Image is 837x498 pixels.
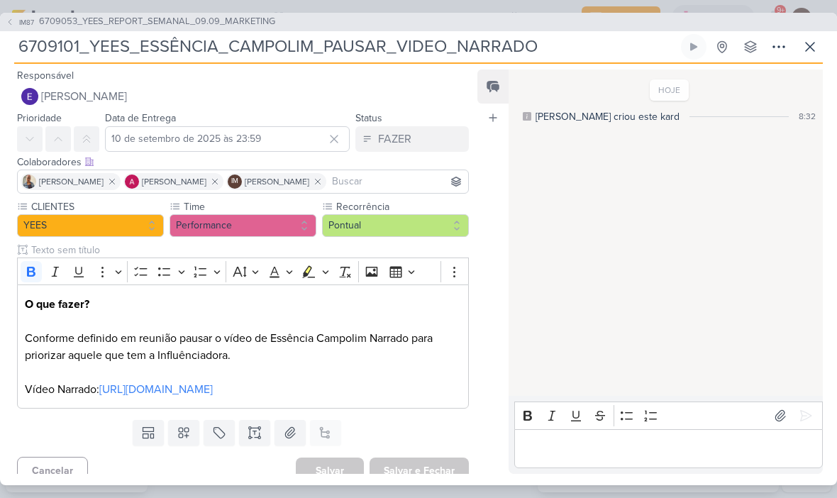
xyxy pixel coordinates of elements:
strong: O que fazer? [25,297,89,311]
label: Responsável [17,70,74,82]
span: [PERSON_NAME] [39,175,104,188]
button: FAZER [355,126,469,152]
input: Texto sem título [28,243,469,258]
span: [PERSON_NAME] [142,175,206,188]
div: FAZER [378,131,411,148]
label: Prioridade [17,112,62,124]
div: Isabella Machado Guimarães [228,175,242,189]
div: Ligar relógio [688,41,699,52]
p: Vídeo Narrado: [25,381,461,398]
p: IM [231,178,238,185]
div: Colaboradores [17,155,469,170]
a: [URL][DOMAIN_NAME] [99,382,213,397]
label: Recorrência [335,199,469,214]
label: CLIENTES [30,199,164,214]
label: Data de Entrega [105,112,176,124]
img: Eduardo Quaresma [21,88,38,105]
input: Kard Sem Título [14,34,678,60]
span: [PERSON_NAME] [41,88,127,105]
button: Cancelar [17,457,88,485]
p: Conforme definido em reunião pausar o vídeo de Essência Campolim Narrado para priorizar aquele qu... [25,330,461,364]
button: Pontual [322,214,469,237]
label: Time [182,199,316,214]
div: Editor editing area: main [17,284,469,409]
span: [PERSON_NAME] [245,175,309,188]
button: [PERSON_NAME] [17,84,469,109]
div: [PERSON_NAME] criou este kard [536,109,680,124]
img: Iara Santos [22,175,36,189]
div: Editor toolbar [17,258,469,285]
div: Editor editing area: main [514,429,823,468]
input: Select a date [105,126,350,152]
label: Status [355,112,382,124]
input: Buscar [329,173,465,190]
div: 8:32 [799,110,816,123]
div: Editor toolbar [514,402,823,429]
img: Alessandra Gomes [125,175,139,189]
button: YEES [17,214,164,237]
button: Performance [170,214,316,237]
